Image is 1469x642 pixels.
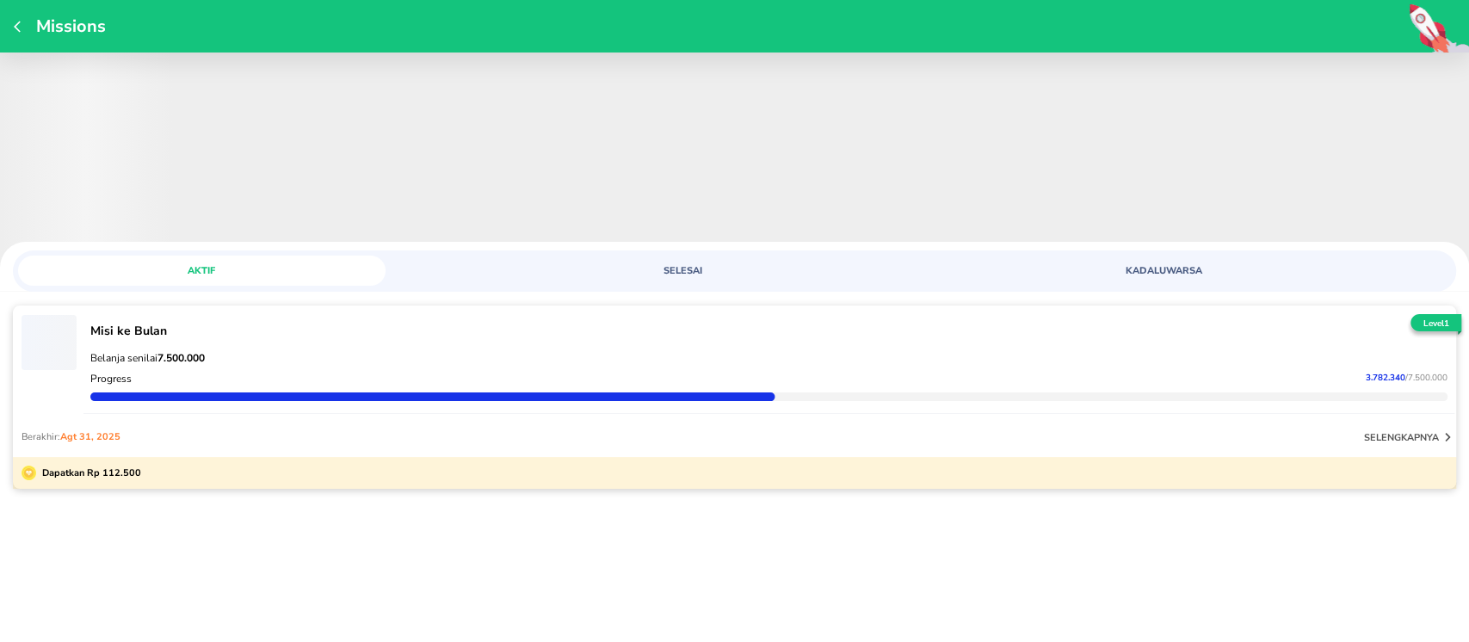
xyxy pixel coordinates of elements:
[28,264,375,277] span: AKTIF
[13,250,1456,286] div: loyalty mission tabs
[36,466,141,480] p: Dapatkan Rp 112.500
[90,351,205,365] span: Belanja senilai
[1405,372,1447,384] span: / 7.500.000
[1407,318,1465,330] p: Level 1
[991,264,1337,277] span: KADALUWARSA
[1364,429,1456,446] button: selengkapnya
[499,256,970,286] a: SELESAI
[157,351,205,365] strong: 7.500.000
[1366,372,1405,384] span: 3.782.340
[18,256,489,286] a: AKTIF
[22,314,77,369] button: ‌
[28,15,106,38] p: Missions
[22,430,120,443] p: Berakhir:
[509,264,856,277] span: SELESAI
[1364,431,1439,444] p: selengkapnya
[90,372,132,386] p: Progress
[22,315,77,370] span: ‌
[90,323,1447,339] p: Misi ke Bulan
[60,430,120,443] span: Agt 31, 2025
[980,256,1451,286] a: KADALUWARSA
